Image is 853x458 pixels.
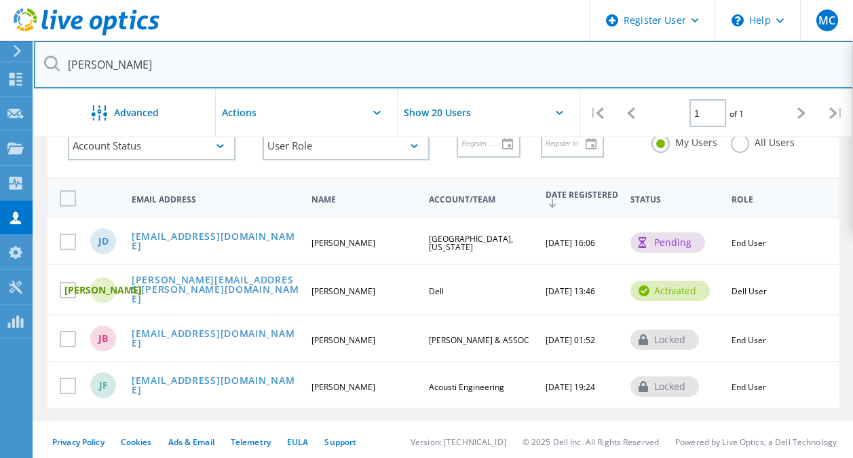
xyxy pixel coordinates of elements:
[287,436,308,448] a: EULA
[132,275,300,306] a: [PERSON_NAME][EMAIL_ADDRESS][PERSON_NAME][DOMAIN_NAME]
[580,89,614,137] div: |
[429,233,513,253] span: [GEOGRAPHIC_DATA], [US_STATE]
[68,131,235,160] div: Account Status
[523,436,659,448] li: © 2025 Dell Inc. All Rights Reserved
[429,285,444,297] span: Dell
[546,285,595,297] span: [DATE] 13:46
[231,436,271,448] a: Telemetry
[98,334,108,343] span: JB
[630,330,699,350] div: locked
[818,15,835,26] span: MC
[311,334,375,346] span: [PERSON_NAME]
[132,376,300,397] a: [EMAIL_ADDRESS][DOMAIN_NAME]
[732,381,766,393] span: End User
[819,89,853,137] div: |
[98,236,109,246] span: JD
[732,237,766,249] span: End User
[132,196,300,204] span: Email Address
[311,196,417,204] span: Name
[630,196,720,204] span: Status
[324,436,356,448] a: Support
[630,281,710,301] div: activated
[651,135,717,147] label: My Users
[52,436,105,448] a: Privacy Policy
[546,191,619,208] span: Date Registered
[311,381,375,393] span: [PERSON_NAME]
[311,237,375,249] span: [PERSON_NAME]
[263,131,430,160] div: User Role
[99,381,108,390] span: JF
[732,196,789,204] span: Role
[114,108,159,118] span: Advanced
[14,29,159,38] a: Live Optics Dashboard
[168,436,214,448] a: Ads & Email
[546,381,595,393] span: [DATE] 19:24
[546,237,595,249] span: [DATE] 16:06
[429,381,504,393] span: Acousti Engineering
[630,232,705,253] div: pending
[732,285,767,297] span: Dell User
[675,436,837,448] li: Powered by Live Optics, a Dell Technology
[311,285,375,297] span: [PERSON_NAME]
[429,334,529,346] span: [PERSON_NAME] & ASSOC
[132,232,300,253] a: [EMAIL_ADDRESS][DOMAIN_NAME]
[732,334,766,346] span: End User
[546,334,595,346] span: [DATE] 01:52
[121,436,152,448] a: Cookies
[429,196,534,204] span: Account/Team
[729,108,744,120] span: of 1
[630,376,699,397] div: locked
[132,329,300,350] a: [EMAIL_ADDRESS][DOMAIN_NAME]
[731,135,795,147] label: All Users
[411,436,506,448] li: Version: [TECHNICAL_ID]
[64,285,142,295] span: [PERSON_NAME]
[732,14,744,27] svg: \n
